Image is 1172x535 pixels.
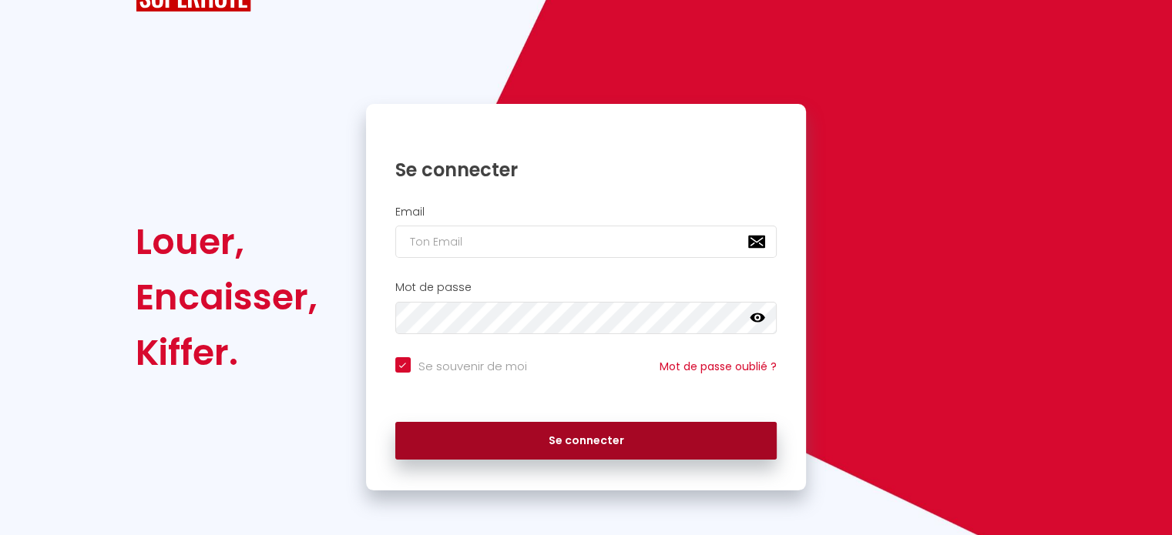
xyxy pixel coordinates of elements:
[136,269,317,325] div: Encaisser,
[136,214,317,269] div: Louer,
[395,158,777,182] h1: Se connecter
[395,422,777,460] button: Se connecter
[660,359,777,374] a: Mot de passe oublié ?
[395,281,777,294] h2: Mot de passe
[136,325,317,380] div: Kiffer.
[395,226,777,258] input: Ton Email
[395,206,777,219] h2: Email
